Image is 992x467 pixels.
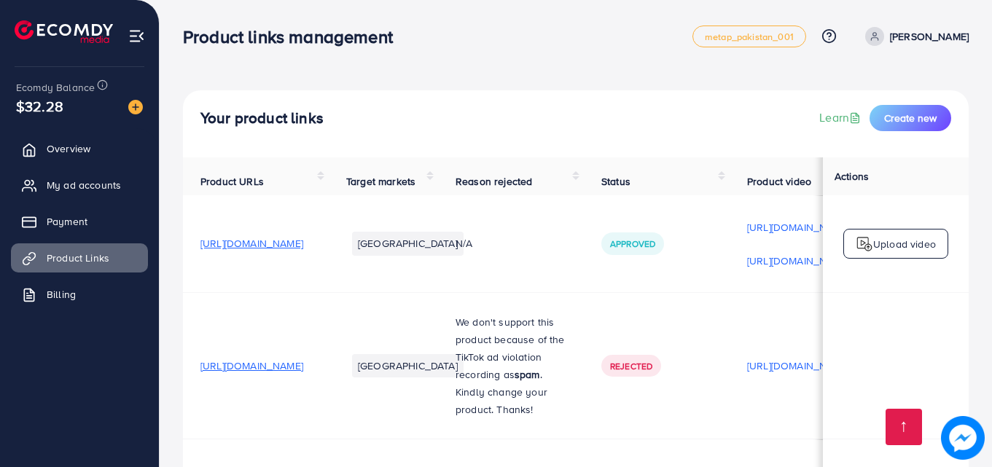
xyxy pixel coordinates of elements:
[47,287,76,302] span: Billing
[873,235,936,253] p: Upload video
[16,80,95,95] span: Ecomdy Balance
[200,174,264,189] span: Product URLs
[692,25,806,47] a: metap_pakistan_001
[128,28,145,44] img: menu
[884,111,937,125] span: Create new
[200,358,303,373] span: [URL][DOMAIN_NAME]
[11,134,148,163] a: Overview
[456,315,565,382] span: We don't support this product because of the TikTok ad violation recording as
[11,207,148,236] a: Payment
[456,174,532,189] span: Reason rejected
[47,141,90,156] span: Overview
[890,28,969,45] p: [PERSON_NAME]
[705,32,794,42] span: metap_pakistan_001
[128,100,143,114] img: image
[941,416,985,460] img: image
[859,27,969,46] a: [PERSON_NAME]
[16,95,63,117] span: $32.28
[747,219,850,236] p: [URL][DOMAIN_NAME]
[747,357,850,374] p: [URL][DOMAIN_NAME]
[456,367,547,417] span: . Kindly change your product. Thanks!
[346,174,415,189] span: Target markets
[200,109,324,127] h4: Your product links
[47,178,121,192] span: My ad accounts
[747,252,850,270] p: [URL][DOMAIN_NAME]
[747,174,811,189] span: Product video
[870,105,951,131] button: Create new
[47,214,87,229] span: Payment
[352,354,464,377] li: [GEOGRAPHIC_DATA]
[601,174,630,189] span: Status
[515,367,540,382] strong: spam
[856,235,873,253] img: logo
[11,170,148,200] a: My ad accounts
[11,243,148,272] a: Product Links
[610,238,655,250] span: Approved
[11,280,148,309] a: Billing
[200,236,303,251] span: [URL][DOMAIN_NAME]
[183,26,405,47] h3: Product links management
[15,20,113,43] img: logo
[352,232,464,255] li: [GEOGRAPHIC_DATA]
[819,109,864,126] a: Learn
[47,251,109,265] span: Product Links
[456,236,472,251] span: N/A
[610,360,652,372] span: Rejected
[835,169,869,184] span: Actions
